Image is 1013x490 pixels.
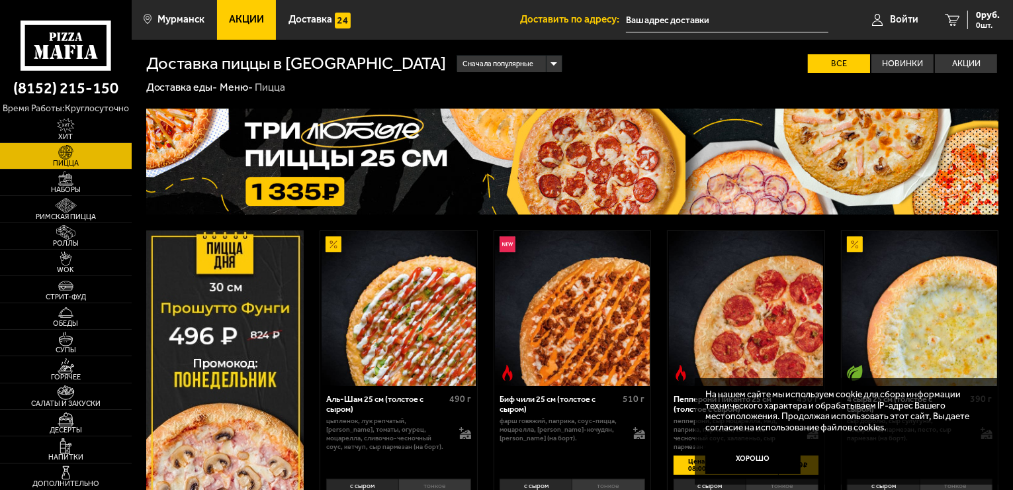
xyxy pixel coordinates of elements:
[500,365,515,381] img: Острое блюдо
[674,394,793,415] div: Пепперони Пиканто 25 см (толстое с сыром)
[229,15,264,24] span: Акции
[494,231,651,386] a: НовинкаОстрое блюдоБиф чили 25 см (толстое с сыром)
[335,13,351,28] img: 15daf4d41897b9f0e9f617042186c801.svg
[842,231,997,386] img: 4 сыра 25 см (толстое с сыром)
[495,231,650,386] img: Биф чили 25 см (толстое с сыром)
[976,11,1000,20] span: 0 руб.
[623,393,645,405] span: 510 г
[500,236,515,252] img: Новинка
[220,81,253,93] a: Меню-
[326,417,449,451] p: цыпленок, лук репчатый, [PERSON_NAME], томаты, огурец, моцарелла, сливочно-чесночный соус, кетчуп...
[157,15,204,24] span: Мурманск
[847,236,863,252] img: Акционный
[520,15,626,24] span: Доставить по адресу:
[500,394,619,415] div: Биф чили 25 см (толстое с сыром)
[673,365,689,381] img: Острое блюдо
[320,231,477,386] a: АкционныйАль-Шам 25 см (толстое с сыром)
[288,15,332,24] span: Доставка
[705,389,980,432] p: На нашем сайте мы используем cookie для сбора информации технического характера и обрабатываем IP...
[674,417,796,451] p: пепперони, сыр Моцарелла, мед, паприка, пармезан, сливочно-чесночный соус, халапеньо, сыр пармеза...
[669,231,824,386] img: Пепперони Пиканто 25 см (толстое с сыром)
[668,231,824,386] a: Острое блюдоПепперони Пиканто 25 см (толстое с сыром)
[322,231,476,386] img: Аль-Шам 25 см (толстое с сыром)
[890,15,918,24] span: Войти
[935,54,997,73] label: Акции
[146,55,447,72] h1: Доставка пиццы в [GEOGRAPHIC_DATA]
[871,54,934,73] label: Новинки
[808,54,870,73] label: Все
[500,417,622,442] p: фарш говяжий, паприка, соус-пицца, моцарелла, [PERSON_NAME]-кочудян, [PERSON_NAME] (на борт).
[674,456,778,475] span: Цена по акции с 00:00 до 08:00
[842,231,998,386] a: АкционныйВегетарианское блюдо4 сыра 25 см (толстое с сыром)
[326,394,446,415] div: Аль-Шам 25 см (толстое с сыром)
[976,21,1000,29] span: 0 шт.
[626,8,828,32] input: Ваш адрес доставки
[847,365,863,381] img: Вегетарианское блюдо
[449,393,471,405] span: 490 г
[326,236,341,252] img: Акционный
[255,81,285,95] div: Пицца
[705,443,801,475] button: Хорошо
[146,81,218,93] a: Доставка еды-
[462,54,533,74] span: Сначала популярные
